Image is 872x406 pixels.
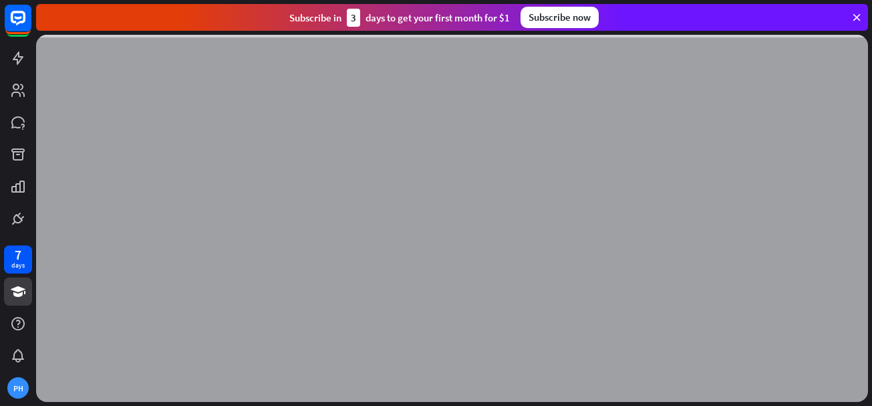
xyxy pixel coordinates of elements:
a: 7 days [4,245,32,274]
div: 3 [347,9,360,27]
div: Subscribe now [521,7,599,28]
div: days [11,261,25,270]
div: 7 [15,249,21,261]
div: Subscribe in days to get your first month for $1 [289,9,510,27]
div: PH [7,377,29,399]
